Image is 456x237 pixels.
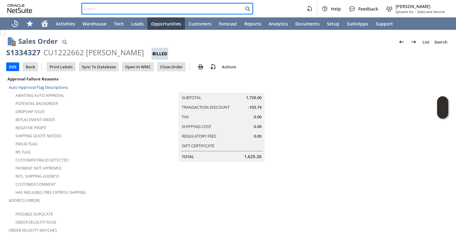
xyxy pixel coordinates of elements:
a: Negative Profit [16,125,46,130]
span: Leads [131,21,144,27]
span: [PERSON_NAME] [396,3,445,9]
div: S1334327 [6,48,41,57]
img: Quick Find [61,38,68,46]
span: 1,729.00 [246,95,262,101]
a: Gift Certificate [182,143,214,148]
span: Feedback [358,6,378,12]
a: Possible Duplicate [16,212,53,217]
a: Potential Backorder [16,101,58,106]
span: Sylvane Inc [396,9,414,14]
iframe: Click here to launch Oracle Guided Learning Help Panel [437,96,448,119]
h1: Sales Order [18,36,58,46]
a: Activities [52,17,79,30]
caption: Summary [179,83,265,93]
input: Edit [7,63,19,71]
svg: Search [244,5,251,12]
a: SuiteApps [343,17,372,30]
span: Opportunities [151,21,181,27]
a: Customer Fraud Detected [16,157,69,163]
a: Search [432,37,450,47]
a: Payment not approved [16,166,61,171]
span: 1,625.26 [244,153,262,160]
a: Replacement Order [16,117,55,122]
a: Recent Records [7,17,22,30]
input: Open In WMC [123,63,153,71]
a: List [420,37,432,47]
a: Reports [241,17,265,30]
a: Has Ineligible Free Express Shipping [16,190,86,195]
a: Leads [127,17,147,30]
a: Auto-Approval Flag Descriptions [9,84,68,90]
a: Order Velocity Issue [16,220,56,225]
input: Sync To Database [79,63,118,71]
a: Regulatory Fees [182,133,216,139]
a: Total [182,154,194,159]
span: Support [376,21,393,27]
span: Activities [56,21,75,27]
input: Search [82,5,244,12]
svg: logo [7,4,32,13]
a: Dropship Issue [16,109,45,114]
span: Forecast [219,21,237,27]
a: Fraud Flag [16,141,38,147]
input: Close Order [158,63,185,71]
span: Reports [244,21,261,27]
div: Billed [151,48,168,60]
span: Sales and Service [417,9,445,14]
svg: Recent Records [11,20,19,27]
a: Opportunities [147,17,185,30]
a: Tax [182,114,189,120]
a: Subtotal [182,95,201,100]
a: Forecast [215,17,241,30]
a: RIS flag [16,149,31,155]
img: print.svg [197,63,204,71]
div: Shortcuts [22,17,37,30]
a: Shipping Cost [182,124,211,129]
img: Next [410,38,418,46]
span: Warehouse [83,21,106,27]
a: Documents [292,17,323,30]
a: Shipping Quote Needed [16,133,62,139]
input: Back [23,63,38,71]
span: Analytics [269,21,288,27]
span: 0.00 [254,133,262,139]
span: - [415,9,416,14]
a: Intl. Shipping Address [16,174,60,179]
div: CU1222662 [PERSON_NAME] [43,48,144,57]
span: Setup [327,21,339,27]
span: Help [331,6,341,12]
a: Transaction Discount [182,104,230,110]
a: Address Errors [9,198,40,203]
a: Setup [323,17,343,30]
a: Tech [110,17,127,30]
a: Customer Comment [16,182,56,187]
a: Order Velocity Matches [9,228,57,233]
span: Oracle Guided Learning Widget. To move around, please hold and drag [437,108,448,119]
img: Previous [398,38,405,46]
a: Analytics [265,17,292,30]
a: Home [37,17,52,30]
span: Customers [189,21,212,27]
input: Print Labels [47,63,75,71]
a: Actions [219,64,239,70]
span: SuiteApps [347,21,368,27]
span: Documents [295,21,320,27]
span: 0.00 [254,124,262,130]
div: Approval Failure Reasons [6,75,152,83]
img: add-record.svg [209,63,217,71]
svg: Shortcuts [26,20,34,27]
a: Awaiting Auto-Approval [16,93,64,98]
a: Support [372,17,397,30]
a: Customers [185,17,215,30]
a: Warehouse [79,17,110,30]
span: 0.00 [254,114,262,120]
span: -103.74 [248,104,262,110]
span: Tech [114,21,124,27]
svg: Home [41,20,48,27]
